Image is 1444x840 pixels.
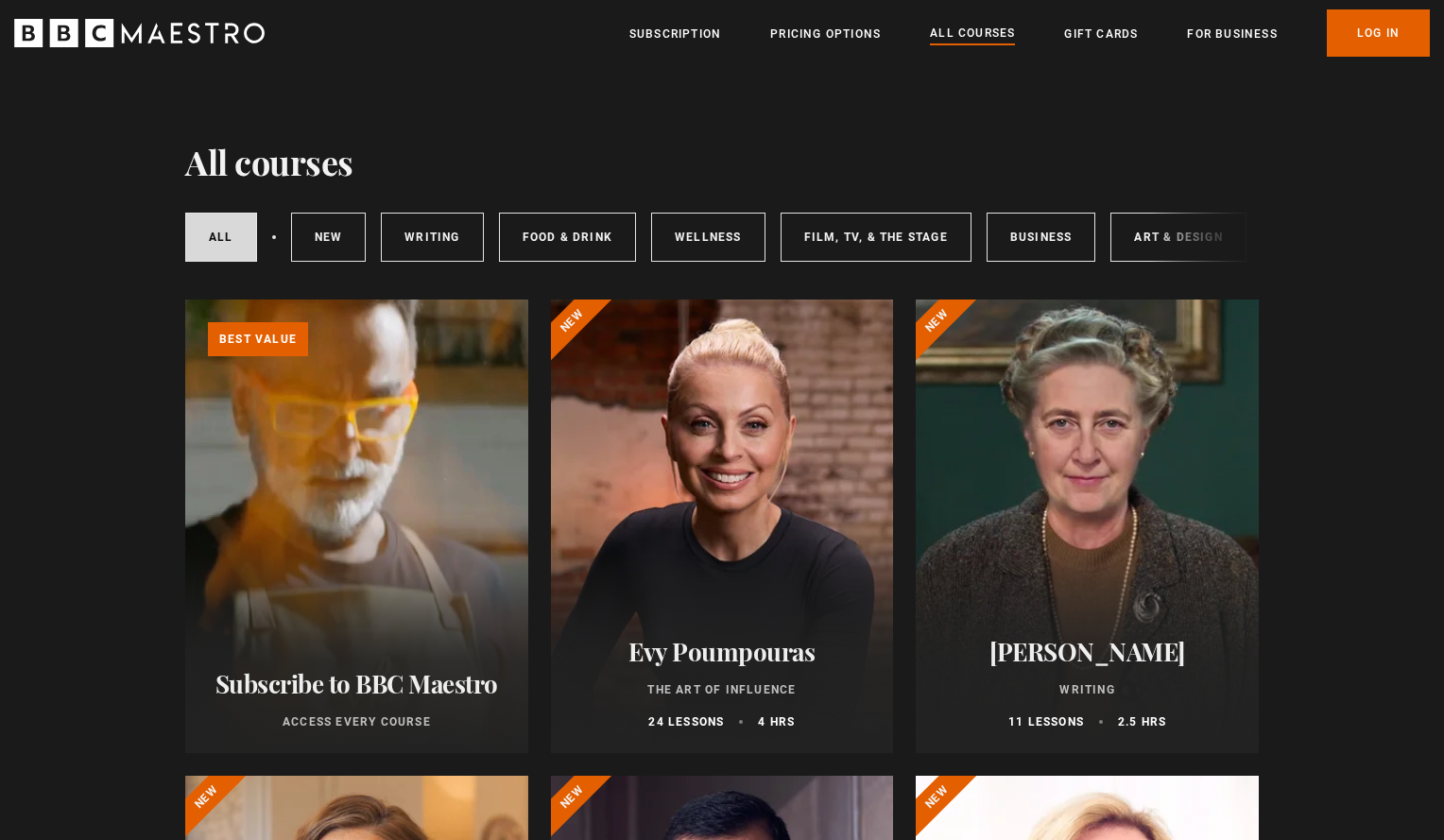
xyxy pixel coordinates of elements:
p: 2.5 hrs [1118,713,1166,730]
p: Best value [208,322,308,356]
a: All Courses [930,24,1015,44]
p: 4 hrs [758,713,795,730]
nav: Primary [629,9,1430,57]
p: 11 lessons [1008,713,1084,730]
h2: Evy Poumpouras [574,637,871,666]
p: Writing [938,681,1236,698]
h2: [PERSON_NAME] [938,637,1236,666]
a: [PERSON_NAME] Writing 11 lessons 2.5 hrs New [916,300,1259,753]
a: Film, TV, & The Stage [781,213,971,262]
a: Subscription [629,25,721,43]
a: For business [1187,25,1277,43]
a: Art & Design [1110,213,1246,262]
h1: All courses [185,142,353,181]
p: The Art of Influence [574,681,871,698]
a: Pricing Options [770,25,881,43]
a: Gift Cards [1064,25,1138,43]
a: All [185,213,257,262]
svg: BBC Maestro [14,19,265,47]
a: Food & Drink [499,213,636,262]
a: Business [987,213,1096,262]
a: Writing [381,213,483,262]
a: Evy Poumpouras The Art of Influence 24 lessons 4 hrs New [551,300,894,753]
a: Log In [1327,9,1430,57]
p: 24 lessons [648,713,724,730]
a: Wellness [651,213,765,262]
a: New [291,213,367,262]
